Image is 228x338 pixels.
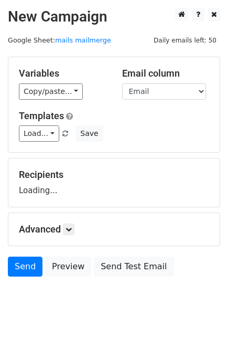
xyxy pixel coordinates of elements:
[8,8,220,26] h2: New Campaign
[122,68,210,79] h5: Email column
[55,36,111,44] a: mails mailmerge
[8,257,42,277] a: Send
[8,36,111,44] small: Google Sheet:
[45,257,91,277] a: Preview
[75,125,103,142] button: Save
[150,36,220,44] a: Daily emails left: 50
[150,35,220,46] span: Daily emails left: 50
[19,224,209,235] h5: Advanced
[19,169,209,181] h5: Recipients
[19,110,64,121] a: Templates
[19,125,59,142] a: Load...
[19,68,106,79] h5: Variables
[94,257,173,277] a: Send Test Email
[19,169,209,196] div: Loading...
[19,83,83,100] a: Copy/paste...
